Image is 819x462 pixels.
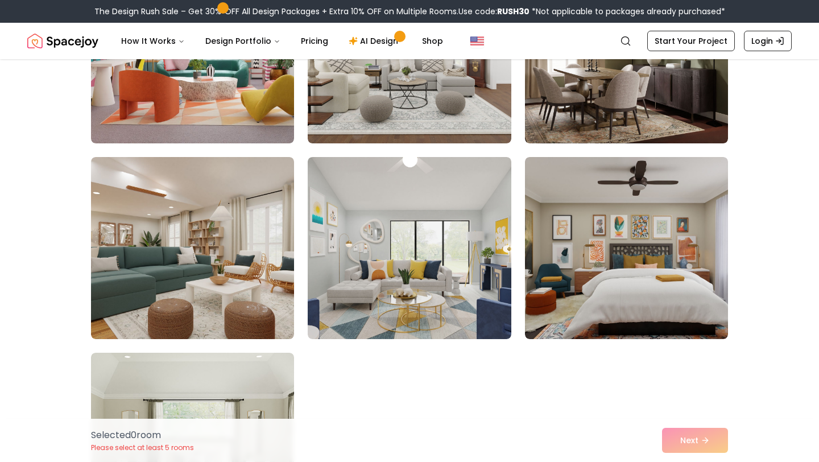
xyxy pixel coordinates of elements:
span: Use code: [458,6,530,17]
span: *Not applicable to packages already purchased* [530,6,725,17]
img: Spacejoy Logo [27,30,98,52]
button: How It Works [112,30,194,52]
b: RUSH30 [497,6,530,17]
a: Login [744,31,792,51]
nav: Global [27,23,792,59]
img: United States [470,34,484,48]
a: Start Your Project [647,31,735,51]
img: Room room-7 [91,157,294,339]
img: Room room-8 [308,157,511,339]
div: The Design Rush Sale – Get 30% OFF All Design Packages + Extra 10% OFF on Multiple Rooms. [94,6,725,17]
a: Shop [413,30,452,52]
img: Room room-9 [525,157,728,339]
p: Please select at least 5 rooms [91,443,194,452]
p: Selected 0 room [91,428,194,442]
button: Design Portfolio [196,30,289,52]
a: Spacejoy [27,30,98,52]
nav: Main [112,30,452,52]
a: Pricing [292,30,337,52]
a: AI Design [340,30,411,52]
